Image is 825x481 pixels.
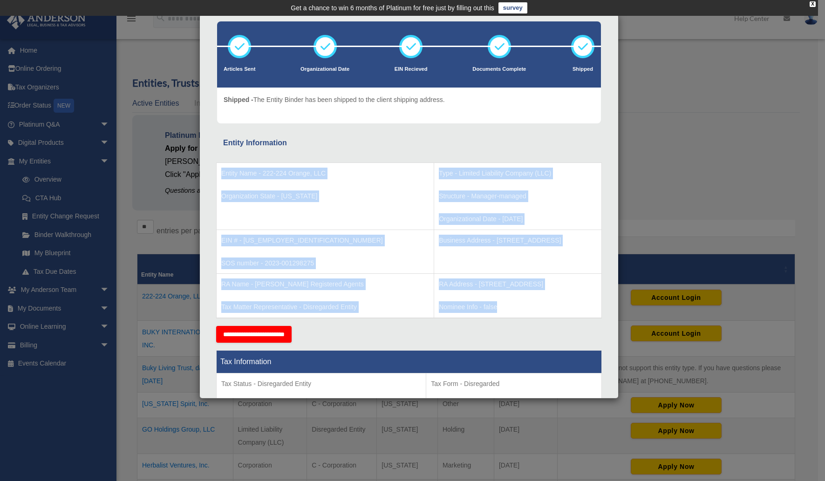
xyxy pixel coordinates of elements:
p: EIN # - [US_EMPLOYER_IDENTIFICATION_NUMBER] [221,235,429,246]
p: SOS number - 2023-001298275 [221,257,429,269]
p: RA Address - [STREET_ADDRESS] [439,278,597,290]
p: Business Address - [STREET_ADDRESS] [439,235,597,246]
p: Organization State - [US_STATE] [221,190,429,202]
p: RA Name - [PERSON_NAME] Registered Agents [221,278,429,290]
a: survey [498,2,527,14]
p: Tax Form - Disregarded [431,378,597,390]
p: Documents Complete [472,65,526,74]
p: Tax Status - Disregarded Entity [221,378,421,390]
span: Shipped - [224,96,253,103]
p: Type - Limited Liability Company (LLC) [439,168,597,179]
div: Get a chance to win 6 months of Platinum for free just by filling out this [291,2,494,14]
p: The Entity Binder has been shipped to the client shipping address. [224,94,445,106]
th: Tax Information [217,350,602,373]
p: Entity Name - 222-224 Orange, LLC [221,168,429,179]
p: Nominee Info - false [439,301,597,313]
p: EIN Recieved [395,65,428,74]
div: Entity Information [223,136,595,149]
p: Articles Sent [224,65,255,74]
p: Tax Matter Representative - Disregarded Entity [221,301,429,313]
p: Shipped [571,65,594,74]
td: Tax Period Type - Calendar Year [217,373,426,442]
p: Organizational Date [300,65,349,74]
div: close [810,1,816,7]
p: Organizational Date - [DATE] [439,213,597,225]
p: Structure - Manager-managed [439,190,597,202]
